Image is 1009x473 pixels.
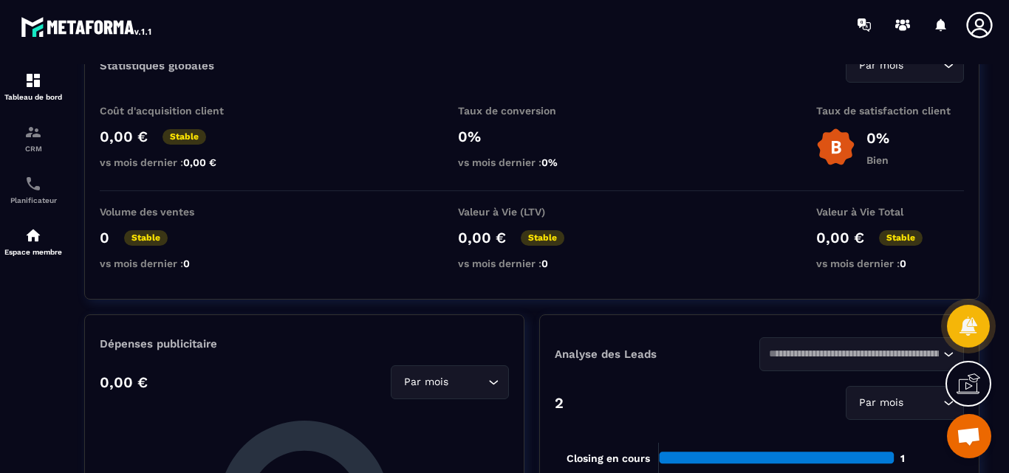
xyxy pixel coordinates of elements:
[541,156,558,168] span: 0%
[866,129,889,147] p: 0%
[4,215,63,267] a: automationsautomationsEspace membre
[458,156,606,168] p: vs mois dernier :
[24,72,42,89] img: formation
[816,105,964,117] p: Taux de satisfaction client
[100,337,509,351] p: Dépenses publicitaire
[906,395,940,411] input: Search for option
[100,59,214,72] p: Statistiques globales
[846,386,964,420] div: Search for option
[451,374,485,390] input: Search for option
[521,230,564,246] p: Stable
[100,206,247,218] p: Volume des ventes
[906,58,940,74] input: Search for option
[4,93,63,101] p: Tableau de bord
[4,145,63,153] p: CRM
[400,374,451,390] span: Par mois
[100,229,109,246] p: 0
[4,248,63,256] p: Espace membre
[100,105,247,117] p: Coût d'acquisition client
[4,196,63,204] p: Planificateur
[458,206,606,218] p: Valeur à Vie (LTV)
[759,337,964,371] div: Search for option
[4,112,63,164] a: formationformationCRM
[846,49,964,83] div: Search for option
[555,348,759,361] p: Analyse des Leads
[458,105,606,117] p: Taux de conversion
[458,258,606,269] p: vs mois dernier :
[124,230,168,246] p: Stable
[163,129,206,145] p: Stable
[769,346,940,362] input: Search for option
[866,154,889,166] p: Bien
[100,128,148,145] p: 0,00 €
[100,258,247,269] p: vs mois dernier :
[100,156,247,168] p: vs mois dernier :
[855,395,906,411] span: Par mois
[567,452,650,465] tspan: Closing en cours
[816,128,855,167] img: b-badge-o.b3b20ee6.svg
[183,258,190,269] span: 0
[879,230,923,246] p: Stable
[855,58,906,74] span: Par mois
[816,206,964,218] p: Valeur à Vie Total
[100,373,148,391] p: 0,00 €
[4,61,63,112] a: formationformationTableau de bord
[24,227,42,244] img: automations
[900,258,906,269] span: 0
[541,258,548,269] span: 0
[458,229,506,246] p: 0,00 €
[21,13,154,40] img: logo
[816,258,964,269] p: vs mois dernier :
[816,229,864,246] p: 0,00 €
[391,365,509,399] div: Search for option
[183,156,216,168] span: 0,00 €
[4,164,63,215] a: schedulerschedulerPlanificateur
[947,414,991,458] div: Ouvrir le chat
[24,175,42,193] img: scheduler
[555,394,564,412] p: 2
[458,128,606,145] p: 0%
[24,123,42,141] img: formation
